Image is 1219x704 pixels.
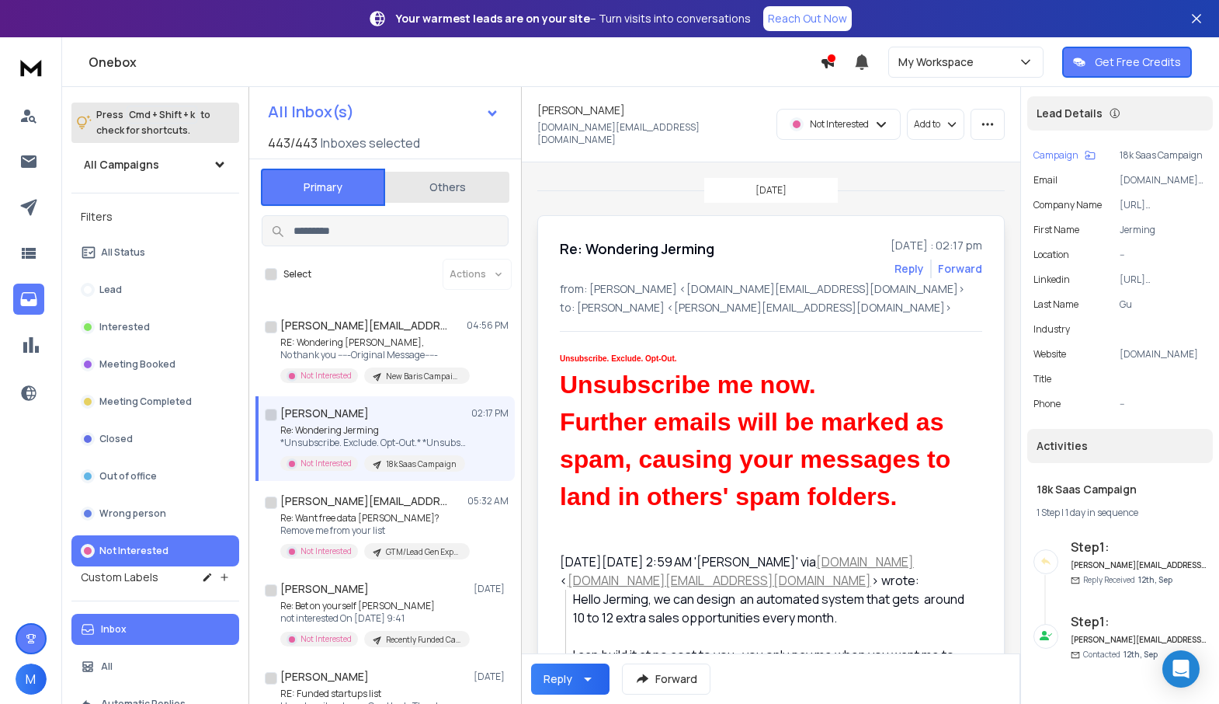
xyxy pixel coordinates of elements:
h1: All Inbox(s) [268,104,354,120]
p: Re: Bet on yourself [PERSON_NAME] [280,600,467,612]
h6: [PERSON_NAME][EMAIL_ADDRESS][DOMAIN_NAME] [1071,559,1207,571]
button: Inbox [71,614,239,645]
p: Gu [1120,298,1207,311]
p: linkedin [1033,274,1070,286]
p: Lead Details [1037,106,1103,121]
p: Last Name [1033,298,1078,311]
a: [DOMAIN_NAME][EMAIL_ADDRESS][DOMAIN_NAME] [568,572,871,589]
p: Re: Want free data [PERSON_NAME]? [280,512,467,525]
p: [DOMAIN_NAME] [1120,348,1207,361]
font: Unsubscribe me now. Further emails will be marked as spam, causing your messages to land in other... [560,371,957,511]
p: Interested [99,321,150,333]
h1: [PERSON_NAME] [280,406,369,421]
h1: [PERSON_NAME] [537,103,625,118]
label: Select [283,268,311,281]
div: I can build it at no cost to you, you only pay me when you want me to manage it for you at some p... [573,646,970,683]
p: Not Interested [300,370,352,382]
p: Reach Out Now [768,11,847,26]
button: Campaign [1033,149,1096,162]
p: Re: Wondering Jerming [280,424,467,437]
p: Out of office [99,470,157,483]
button: Reply [531,664,609,695]
button: Interested [71,312,239,343]
div: Activities [1027,429,1213,463]
p: Lead [99,284,122,296]
strong: Your warmest leads are on your site [396,11,590,26]
h6: Step 1 : [1071,538,1207,556]
button: Out of office [71,461,239,492]
button: Others [385,170,509,204]
p: Wrong person [99,507,166,520]
img: logo [16,53,47,82]
p: website [1033,348,1066,361]
p: [DATE] [755,184,787,197]
h1: [PERSON_NAME] [280,669,369,685]
p: 18k Saas Campaign [1120,149,1207,162]
span: 1 Step [1037,506,1060,519]
p: to: [PERSON_NAME] <[PERSON_NAME][EMAIL_ADDRESS][DOMAIN_NAME]> [560,300,982,315]
p: Company Name [1033,199,1102,211]
div: | [1037,507,1203,519]
p: Phone [1033,398,1061,410]
p: Campaign [1033,149,1078,162]
p: Recently Funded Campaign [386,634,460,646]
button: Not Interested [71,535,239,566]
button: All [71,651,239,682]
p: Inbox [101,623,127,636]
h6: [PERSON_NAME][EMAIL_ADDRESS][DOMAIN_NAME] [1071,634,1207,646]
p: No thank you -----Original Message----- [280,349,467,361]
p: [DOMAIN_NAME][EMAIL_ADDRESS][DOMAIN_NAME] [537,121,766,146]
h3: Filters [71,206,239,228]
h6: Step 1 : [1071,612,1207,631]
div: [DATE][DATE] 2:59 AM '[PERSON_NAME]' via < > wrote: [560,552,970,590]
p: [DATE] [474,583,509,595]
p: Press to check for shortcuts. [96,107,210,138]
p: First Name [1033,224,1079,236]
p: 02:17 PM [471,407,509,420]
p: location [1033,249,1069,261]
p: 05:32 AM [467,495,509,507]
div: Hello Jerming, we can design an automated system that gets around 10 to 12 extra sales opportunit... [573,590,970,627]
p: title [1033,373,1051,385]
p: -- [1120,398,1207,410]
p: Email [1033,174,1058,186]
p: -- [1120,249,1207,261]
p: Not Interested [99,545,168,557]
p: [DATE] : 02:17 pm [891,238,982,253]
div: Open Intercom Messenger [1162,650,1200,688]
a: [DOMAIN_NAME] [816,553,914,570]
p: Contacted [1083,649,1158,660]
span: 443 / 443 [268,134,318,152]
button: Lead [71,274,239,305]
p: *Unsubscribe. Exclude. Opt-Out.* *Unsubscribe me [280,437,467,449]
h1: Onebox [89,53,820,71]
p: Add to [914,118,940,131]
p: New Baris Campaign [386,371,460,382]
button: M [16,664,47,695]
p: My Workspace [898,54,980,70]
p: Not Interested [810,118,869,131]
p: Not Interested [300,458,352,469]
p: from: [PERSON_NAME] <[DOMAIN_NAME][EMAIL_ADDRESS][DOMAIN_NAME]> [560,281,982,297]
p: Not Interested [300,545,352,557]
p: GTM/Lead Gen Experts Campaign [386,546,460,558]
h3: Custom Labels [81,570,158,585]
button: Meeting Booked [71,349,239,380]
button: Primary [261,169,385,206]
a: Reach Out Now [763,6,852,31]
p: RE: Funded startups list [280,688,450,700]
p: – Turn visits into conversations [396,11,751,26]
button: Get Free Credits [1062,47,1192,78]
button: All Status [71,237,239,268]
p: Jerming [1120,224,1207,236]
p: Remove me from your list [280,525,467,537]
div: Forward [938,261,982,277]
p: industry [1033,323,1070,336]
button: Meeting Completed [71,386,239,417]
p: All [101,660,113,673]
button: All Campaigns [71,149,239,180]
h1: [PERSON_NAME] [280,581,369,597]
p: [DATE] [474,671,509,683]
span: 12th, Sep [1138,574,1172,585]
